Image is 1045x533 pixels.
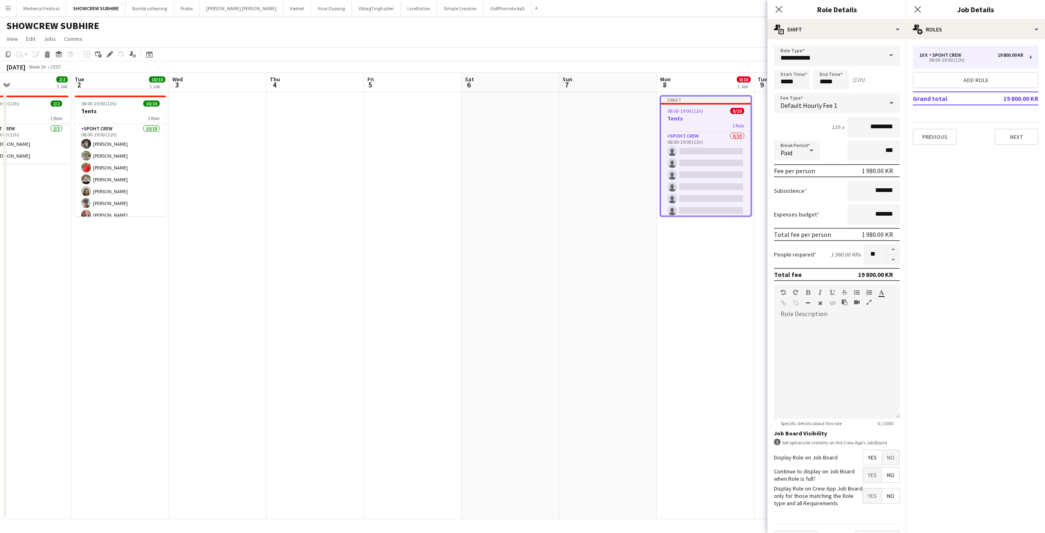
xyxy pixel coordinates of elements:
span: Fri [367,76,374,83]
button: Simple Creation [437,0,484,16]
div: Roles [906,20,1045,39]
label: Display Role on Job Board [774,454,838,461]
div: Spoht Crew [929,52,965,58]
div: 1 980.00 KR x [831,251,860,258]
h3: Role Details [767,4,906,15]
button: ViborgTinghallen [352,0,401,16]
div: 11h x [832,123,844,131]
app-card-role: Spoht Crew0/1008:00-19:00 (11h) [661,132,751,266]
span: 08:00-19:00 (11h) [667,108,703,114]
span: Default Hourly Fee 1 [780,101,837,109]
button: Fullscreen [866,299,872,306]
h3: Tents [661,115,751,122]
div: 08:00-19:00 (11h)10/10Tents1 RoleSpoht Crew10/1008:00-19:00 (11h)[PERSON_NAME][PERSON_NAME][PERSO... [75,96,166,216]
h3: Job Details [906,4,1045,15]
label: Display Role on Crew App Job Board only for those matching the Role type and all Requirements [774,485,863,507]
span: 1 Role [732,123,744,129]
app-job-card: Draft08:00-19:00 (11h)0/10Tents1 RoleSpoht Crew0/1008:00-19:00 (11h) [660,96,752,216]
div: Draft [661,96,751,103]
span: 4 [269,80,280,89]
span: Tue [75,76,84,83]
span: Sat [465,76,474,83]
span: Comms [64,35,82,42]
span: 2/2 [51,100,62,107]
button: Decrease [887,255,900,265]
button: Medieval Festival [17,0,67,16]
button: Add role [913,72,1038,88]
button: LiveNation [401,0,437,16]
button: Previous [913,129,957,145]
h1: SHOWCREW SUBHIRE [7,20,99,32]
div: CEST [51,64,61,70]
div: (11h) [852,76,865,83]
span: 5 [366,80,374,89]
div: Shift [767,20,906,39]
button: Undo [780,289,786,296]
button: Bold [805,289,811,296]
span: 2/2 [56,76,68,83]
button: Strikethrough [842,289,847,296]
button: Ordered List [866,289,872,296]
span: No [882,468,899,482]
span: 2 [73,80,84,89]
span: Jobs [44,35,56,42]
td: Grand total [913,92,987,105]
button: Bambi udlejning [126,0,174,16]
span: 0/10 [737,76,751,83]
span: Specific details about this role [774,420,848,426]
div: 1 Job [57,83,67,89]
div: 1 Job [149,83,165,89]
span: Yes [863,468,882,482]
div: 19 800.00 KR [858,270,893,279]
span: 08:00-19:00 (11h) [81,100,117,107]
a: Comms [61,33,86,44]
span: 10/10 [143,100,160,107]
button: Insert video [854,299,860,306]
span: Week 36 [27,64,47,70]
div: [DATE] [7,63,25,71]
span: View [7,35,18,42]
span: 0/10 [730,108,744,114]
span: Tue [758,76,767,83]
span: Yes [863,450,882,465]
span: Sun [563,76,572,83]
span: 7 [561,80,572,89]
button: Next [994,129,1038,145]
div: 10 x [919,52,929,58]
span: Yes [863,488,882,503]
span: 1 Role [148,115,160,121]
a: View [3,33,21,44]
app-card-role: Spoht Crew10/1008:00-19:00 (11h)[PERSON_NAME][PERSON_NAME][PERSON_NAME][PERSON_NAME][PERSON_NAME]... [75,124,166,259]
button: SHOWCREW SUBHIRE [67,0,126,16]
span: 3 [171,80,183,89]
button: Værket [283,0,311,16]
button: Underline [829,289,835,296]
span: 8 [659,80,671,89]
span: Wed [172,76,183,83]
span: No [882,488,899,503]
button: Text Color [878,289,884,296]
span: No [882,450,899,465]
button: GolfPromote ApS [484,0,531,16]
button: Increase [887,244,900,255]
div: 1 Job [737,83,750,89]
button: Redo [793,289,798,296]
div: 08:00-19:00 (11h) [919,58,1023,62]
label: People required [774,251,816,258]
button: Italic [817,289,823,296]
div: 19 800.00 KR [998,52,1023,58]
button: Unordered List [854,289,860,296]
h3: Job Board Visibility [774,430,900,437]
button: Clear Formatting [817,300,823,306]
span: 10/10 [149,76,165,83]
div: Set options for visibility on the Crew App’s Job Board [774,439,900,446]
div: 1 980.00 KR [862,167,893,175]
button: Paste as plain text [842,299,847,306]
div: 1 980.00 KR [862,230,893,239]
label: Subsistence [774,187,807,194]
button: Horizontal Line [805,300,811,306]
button: Visar Dypang [311,0,352,16]
h3: Tents [75,107,166,115]
div: Total fee per person [774,230,831,239]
